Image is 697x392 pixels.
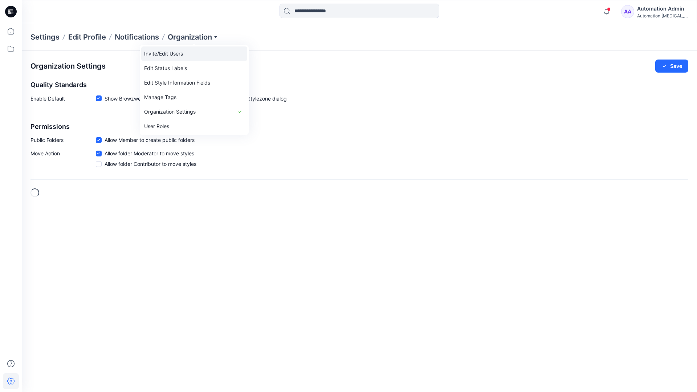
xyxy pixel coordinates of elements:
[141,119,247,134] a: User Roles
[30,136,96,144] p: Public Folders
[68,32,106,42] a: Edit Profile
[105,95,287,102] span: Show Browzwear’s default quality standards in the Share to Stylezone dialog
[141,75,247,90] a: Edit Style Information Fields
[637,4,688,13] div: Automation Admin
[105,136,195,144] span: Allow Member to create public folders
[30,150,96,171] p: Move Action
[655,60,688,73] button: Save
[105,160,196,168] span: Allow folder Contributor to move styles
[141,105,247,119] a: Organization Settings
[621,5,634,18] div: AA
[115,32,159,42] a: Notifications
[105,150,194,157] span: Allow folder Moderator to move styles
[30,95,96,105] p: Enable Default
[141,90,247,105] a: Manage Tags
[141,61,247,75] a: Edit Status Labels
[637,13,688,19] div: Automation [MEDICAL_DATA]...
[141,46,247,61] a: Invite/Edit Users
[30,123,688,131] h2: Permissions
[30,32,60,42] p: Settings
[30,81,688,89] h2: Quality Standards
[30,62,106,70] h2: Organization Settings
